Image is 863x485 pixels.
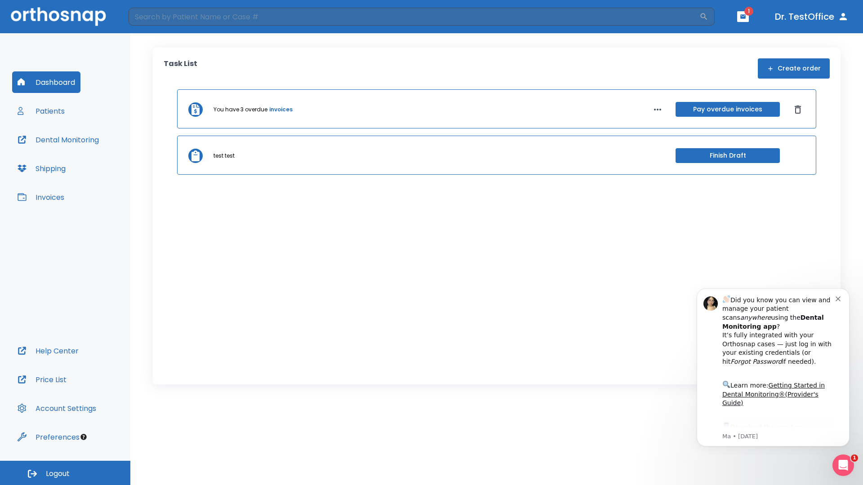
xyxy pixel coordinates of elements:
[791,102,805,117] button: Dismiss
[214,152,235,160] p: test test
[46,469,70,479] span: Logout
[744,7,753,16] span: 1
[12,71,80,93] button: Dashboard
[12,426,85,448] button: Preferences
[683,275,863,461] iframe: Intercom notifications message
[39,146,152,192] div: Download the app: | ​ Let us know if you need help getting started!
[39,149,119,165] a: App Store
[11,7,106,26] img: Orthosnap
[214,106,267,114] p: You have 3 overdue
[39,158,152,166] p: Message from Ma, sent 2w ago
[771,9,852,25] button: Dr. TestOffice
[12,397,102,419] button: Account Settings
[129,8,699,26] input: Search by Patient Name or Case #
[12,186,70,208] button: Invoices
[851,454,858,462] span: 1
[12,340,84,362] button: Help Center
[676,102,780,117] button: Pay overdue invoices
[152,19,160,26] button: Dismiss notification
[758,58,830,79] button: Create order
[12,100,70,122] button: Patients
[164,58,197,79] p: Task List
[12,129,104,150] button: Dental Monitoring
[269,106,293,114] a: invoices
[12,158,71,179] button: Shipping
[832,454,854,476] iframe: Intercom live chat
[12,369,72,390] button: Price List
[80,433,88,441] div: Tooltip anchor
[676,148,780,163] button: Finish Draft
